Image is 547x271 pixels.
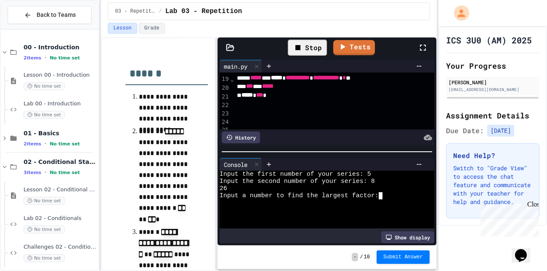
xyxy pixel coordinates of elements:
[383,254,423,260] span: Submit Answer
[24,186,97,193] span: Lesson 02 - Conditional Statements (if)
[220,62,252,71] div: main.py
[381,231,434,243] div: Show display
[449,86,537,93] div: [EMAIL_ADDRESS][DOMAIN_NAME]
[487,125,514,137] span: [DATE]
[449,78,537,86] div: [PERSON_NAME]
[220,178,375,185] span: Input the second number of your series: 8
[220,171,371,178] span: Input the first number of your series: 5
[24,111,65,119] span: No time set
[453,150,532,161] h3: Need Help?
[24,129,97,137] span: 01 - Basics
[288,40,327,56] div: Stop
[453,164,532,206] p: Switch to "Grade View" to access the chat feature and communicate with your teacher for help and ...
[360,254,363,260] span: /
[8,6,92,24] button: Back to Teams
[139,23,165,34] button: Grade
[446,110,539,121] h2: Assignment Details
[445,3,471,23] div: My Account
[364,254,370,260] span: 10
[220,118,230,126] div: 24
[220,110,230,118] div: 23
[45,169,46,176] span: •
[352,253,358,261] span: -
[24,100,97,107] span: Lab 00 - Introduction
[446,60,539,72] h2: Your Progress
[24,215,97,222] span: Lab 02 - Conditionals
[220,158,262,171] div: Console
[377,250,430,264] button: Submit Answer
[220,60,262,72] div: main.py
[220,160,252,169] div: Console
[220,126,230,134] div: 25
[165,6,242,16] span: Lab 03 - Repetition
[220,192,379,199] span: Input a number to find the largest factor:
[220,84,230,93] div: 20
[477,201,539,236] iframe: chat widget
[159,8,162,15] span: /
[446,126,484,136] span: Due Date:
[24,82,65,90] span: No time set
[220,101,230,110] div: 22
[108,23,137,34] button: Lesson
[45,54,46,61] span: •
[230,76,234,83] span: Fold line
[446,34,532,46] h1: ICS 3U0 (AM) 2025
[37,11,76,19] span: Back to Teams
[24,225,65,233] span: No time set
[50,55,80,61] span: No time set
[220,93,230,102] div: 21
[50,170,80,175] span: No time set
[220,75,230,84] div: 19
[24,197,65,205] span: No time set
[24,55,41,61] span: 2 items
[45,140,46,147] span: •
[24,244,97,251] span: Challenges 02 - Conditionals
[24,72,97,79] span: Lesson 00 - Introduction
[24,158,97,166] span: 02 - Conditional Statements (if)
[333,40,375,55] a: Tests
[24,43,97,51] span: 00 - Introduction
[24,254,65,262] span: No time set
[512,237,539,263] iframe: chat widget
[24,141,41,147] span: 2 items
[3,3,58,54] div: Chat with us now!Close
[220,185,227,192] span: 26
[50,141,80,147] span: No time set
[222,131,260,143] div: History
[115,8,155,15] span: 03 - Repetition (while and for)
[24,170,41,175] span: 3 items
